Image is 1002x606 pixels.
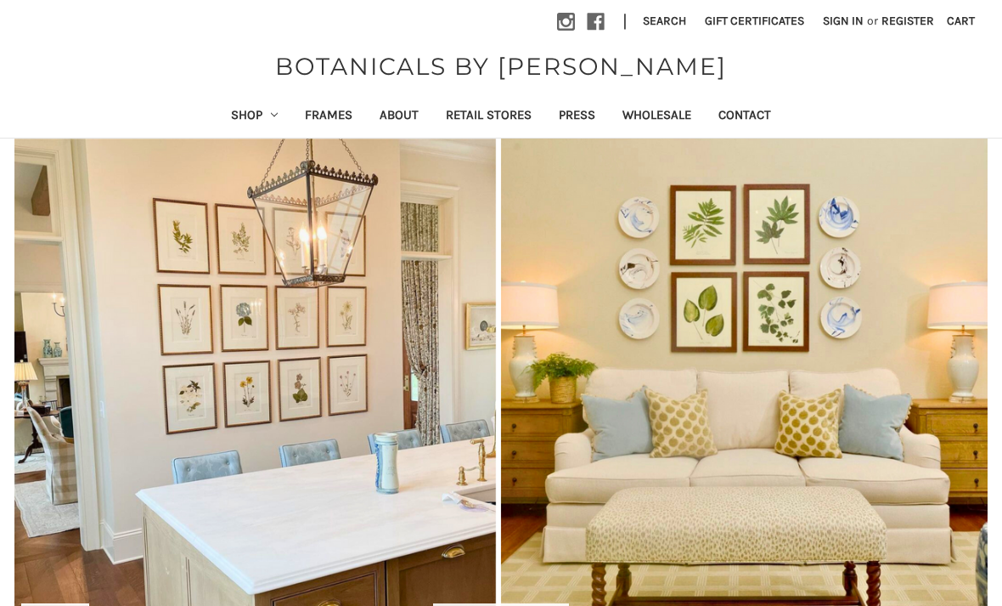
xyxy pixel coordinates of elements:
[609,96,705,138] a: Wholesale
[267,48,735,84] a: BOTANICALS BY [PERSON_NAME]
[705,96,785,138] a: Contact
[865,12,880,30] span: or
[947,14,975,28] span: Cart
[432,96,545,138] a: Retail Stores
[616,8,633,36] li: |
[545,96,609,138] a: Press
[291,96,366,138] a: Frames
[217,96,292,138] a: Shop
[366,96,432,138] a: About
